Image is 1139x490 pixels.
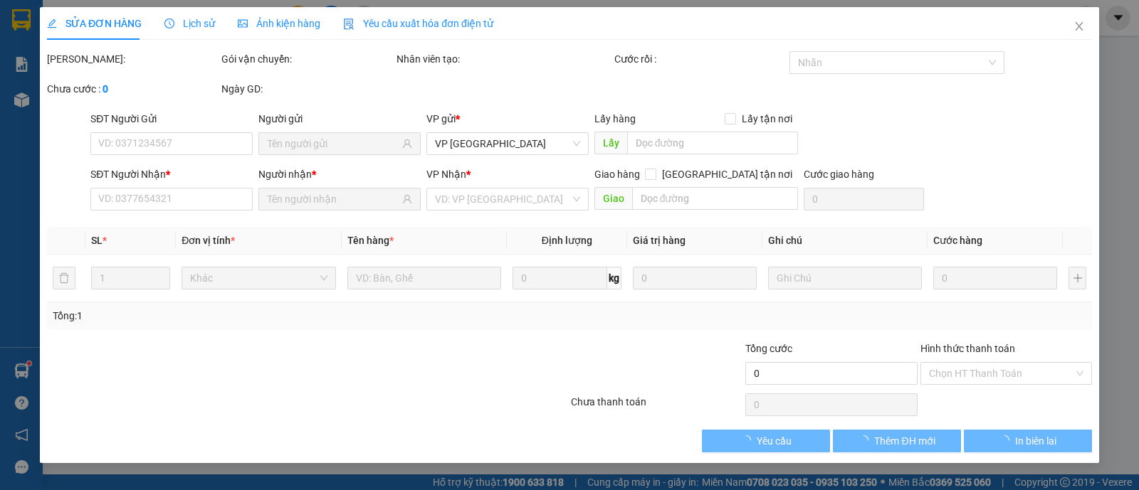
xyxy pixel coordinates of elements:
button: In biên lai [964,430,1092,452]
span: Tổng cước [745,343,792,354]
input: Tên người gửi [267,136,399,151]
span: user [402,194,412,204]
span: VP Nhận [426,169,466,180]
span: Giá trị hàng [633,235,686,246]
div: [PERSON_NAME]: [47,51,219,67]
input: Tên người nhận [267,191,399,207]
li: Nam Hải Limousine [7,7,206,60]
input: 0 [933,267,1057,289]
span: Khác [190,267,327,289]
button: Yêu cầu [702,430,830,452]
span: loading [999,435,1015,445]
button: Thêm ĐH mới [833,430,961,452]
input: 0 [633,267,757,289]
div: SĐT Người Nhận [90,166,253,182]
div: Chưa thanh toán [569,394,744,419]
div: Nhân viên tạo: [397,51,612,67]
span: VP chợ Mũi Né [435,133,580,154]
div: SĐT Người Gửi [90,111,253,127]
label: Hình thức thanh toán [920,343,1015,354]
div: Chưa cước : [47,81,219,97]
label: Cước giao hàng [804,169,874,180]
span: Đơn vị tính [182,235,235,246]
input: Dọc đường [632,187,799,210]
input: Ghi Chú [768,267,922,289]
span: Lịch sử [164,18,215,29]
span: environment [7,95,17,105]
div: Tổng: 1 [53,308,441,324]
span: Cước hàng [933,235,982,246]
div: Ngày GD: [221,81,393,97]
input: Dọc đường [627,132,799,154]
div: Gói vận chuyển: [221,51,393,67]
th: Ghi chú [762,227,928,255]
span: edit [47,18,57,28]
div: VP gửi [426,111,589,127]
span: loading [859,435,874,445]
span: [GEOGRAPHIC_DATA] tận nơi [656,166,798,182]
span: Ảnh kiện hàng [238,18,320,29]
span: Giao [594,187,632,210]
span: clock-circle [164,18,174,28]
button: Close [1059,7,1099,47]
span: Tên hàng [347,235,394,246]
li: VP VP [PERSON_NAME] Lão [98,77,189,124]
span: SỬA ĐƠN HÀNG [47,18,142,29]
div: Người nhận [258,166,421,182]
img: logo.jpg [7,7,57,57]
span: Lấy hàng [594,113,636,124]
b: 0 [103,83,108,95]
input: VD: Bàn, Ghế [347,267,501,289]
span: Lấy tận nơi [736,111,798,127]
span: Yêu cầu [757,433,792,449]
li: VP VP chợ Mũi Né [7,77,98,92]
span: kg [607,267,621,289]
div: Người gửi [258,111,421,127]
span: Thêm ĐH mới [874,433,935,449]
span: SL [91,235,103,246]
span: user [402,139,412,149]
span: Yêu cầu xuất hóa đơn điện tử [343,18,493,29]
input: Cước giao hàng [804,188,924,211]
div: Cước rồi : [614,51,786,67]
span: Lấy [594,132,627,154]
span: loading [741,435,757,445]
span: In biên lai [1015,433,1056,449]
span: close [1074,21,1085,32]
span: Giao hàng [594,169,640,180]
button: plus [1069,267,1086,289]
img: icon [343,18,355,30]
span: picture [238,18,248,28]
span: Định lượng [542,235,592,246]
button: delete [53,267,75,289]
